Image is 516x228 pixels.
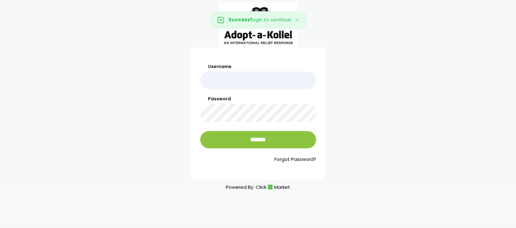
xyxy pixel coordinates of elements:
img: cm_icon.png [268,185,273,189]
a: Forgot Password? [200,156,316,163]
label: Username [200,63,316,70]
button: Close [288,12,306,29]
a: ClickMarket [256,183,290,191]
div: login to continue. [210,11,306,29]
strong: Success! [228,16,252,23]
img: aak_logo_sm.jpeg [219,3,297,48]
label: Password [200,96,316,102]
p: Powered By: [226,183,290,191]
